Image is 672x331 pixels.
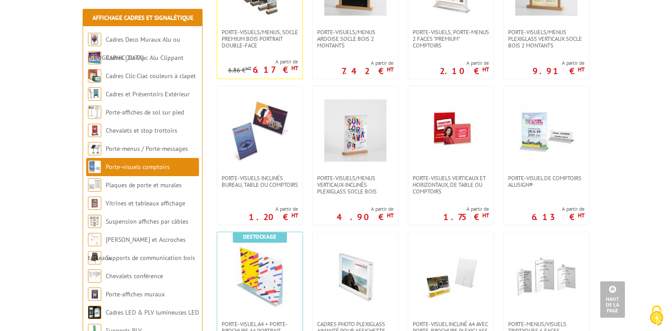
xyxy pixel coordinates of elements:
span: Porte-Visuels/Menus verticaux-inclinés plexiglass socle bois [317,175,394,195]
button: Cookies (fenêtre modale) [641,301,672,331]
span: Porte-visuel de comptoirs AluSign® [508,175,585,188]
img: Porte-menus/visuels triptyques 6 faces comptoirs [515,245,577,307]
a: [PERSON_NAME] et Accroches tableaux [88,236,186,262]
a: Haut de la page [600,281,625,318]
a: Porte-affiches de sol sur pied [106,108,184,116]
a: Porte-visuels comptoirs [106,163,170,171]
a: Suspension affiches par câbles [106,217,188,225]
img: Porte-affiches muraux [88,288,101,301]
span: Porte-visuels, Porte-menus 2 faces "Premium" comptoirs [413,29,489,49]
span: PORTE-VISUELS/MENUS, SOCLE PREMIUM BOIS PORTRAIT DOUBLE-FACE [222,29,298,49]
img: Cadres photo Plexiglass aimanté pour affichette, infos, prix [324,245,386,307]
span: Porte-Visuels/Menus ARDOISE Socle Bois 2 Montants [317,29,394,49]
sup: HT [246,65,251,71]
a: Porte-menus / Porte-messages [106,145,188,153]
img: Chevalets et stop trottoirs [88,124,101,137]
a: Vitrines et tableaux affichage [106,199,185,207]
sup: HT [578,212,585,219]
sup: HT [291,212,298,219]
img: Vitrines et tableaux affichage [88,197,101,210]
a: Cadres Clic-Clac Alu Clippant [106,54,183,62]
sup: HT [387,212,394,219]
span: A partir de [342,59,394,67]
span: A partir de [443,205,489,213]
a: Supports de communication bois [106,254,195,262]
p: 2.10 € [440,68,489,74]
img: Porte-affiches de sol sur pied [88,106,101,119]
a: Cadres LED & PLV lumineuses LED [106,308,199,316]
a: Porte-Visuels/Menus verticaux-inclinés plexiglass socle bois [313,175,398,195]
p: 4.90 € [337,214,394,220]
img: Cimaises et Accroches tableaux [88,233,101,246]
img: Cadres Clic-Clac couleurs à clapet [88,69,101,83]
p: 1.75 € [443,214,489,220]
a: Cadres Clic-Clac couleurs à clapet [106,72,196,80]
img: Cadres et Présentoirs Extérieur [88,87,101,101]
img: Porte-visuels comptoirs [88,160,101,173]
a: Affichage Cadres et Signalétique [92,14,193,22]
sup: HT [482,212,489,219]
sup: HT [578,66,585,73]
img: Porte-menus / Porte-messages [88,142,101,155]
p: 9.91 € [533,68,585,74]
span: A partir de [337,205,394,213]
img: Chevalets conférence [88,269,101,283]
img: Porte-visuels inclinés bureau, table ou comptoirs [229,99,291,162]
a: Chevalets conférence [106,272,163,280]
img: Cookies (fenêtre modale) [645,304,668,327]
span: Porte-visuels inclinés bureau, table ou comptoirs [222,175,298,188]
span: A partir de [249,205,298,213]
span: Porte-visuels verticaux et horizontaux, de table ou comptoirs [413,175,489,195]
a: Porte-visuels inclinés bureau, table ou comptoirs [217,175,302,188]
sup: HT [387,66,394,73]
a: Porte-Visuels/Menus ARDOISE Socle Bois 2 Montants [313,29,398,49]
p: 6.13 € [532,214,585,220]
img: Suspension affiches par câbles [88,215,101,228]
img: Porte-visuel incliné A4 avec porte-brochure plexiglass comptoirs [420,245,482,307]
p: 7.42 € [342,68,394,74]
img: Plaques de porte et murales [88,178,101,192]
span: A partir de [440,59,489,67]
sup: HT [482,66,489,73]
img: Porte-visuels verticaux et horizontaux, de table ou comptoirs [420,99,482,162]
a: Porte-visuels, Porte-menus 2 faces "Premium" comptoirs [408,29,493,49]
span: A partir de [532,205,585,213]
a: PORTE-VISUELS/MENUS, SOCLE PREMIUM BOIS PORTRAIT DOUBLE-FACE [217,29,302,49]
a: Cadres et Présentoirs Extérieur [106,90,190,98]
a: Porte-visuel de comptoirs AluSign® [504,175,589,188]
p: 6.86 € [228,67,251,74]
a: Chevalets et stop trottoirs [106,126,177,134]
img: Porte-Visuels/Menus verticaux-inclinés plexiglass socle bois [324,99,386,162]
p: 1.20 € [249,214,298,220]
a: Porte-affiches muraux [106,290,165,298]
img: Cadres LED & PLV lumineuses LED [88,306,101,319]
span: A partir de [228,58,298,65]
img: Porte-Visuel A4 + Porte-brochure A4 portrait [229,245,291,307]
span: Porte-Visuels/Menus Plexiglass Verticaux Socle Bois 2 Montants [508,29,585,49]
span: A partir de [533,59,585,67]
img: Cadres Deco Muraux Alu ou Bois [88,33,101,46]
a: Porte-visuels verticaux et horizontaux, de table ou comptoirs [408,175,493,195]
a: Plaques de porte et murales [106,181,182,189]
a: Porte-Visuels/Menus Plexiglass Verticaux Socle Bois 2 Montants [504,29,589,49]
a: Cadres Deco Muraux Alu ou [GEOGRAPHIC_DATA] [88,35,180,62]
sup: HT [291,64,298,72]
p: 6.17 € [253,67,298,72]
b: Destockage [243,233,276,240]
img: Porte-visuel de comptoirs AluSign® [515,99,577,162]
